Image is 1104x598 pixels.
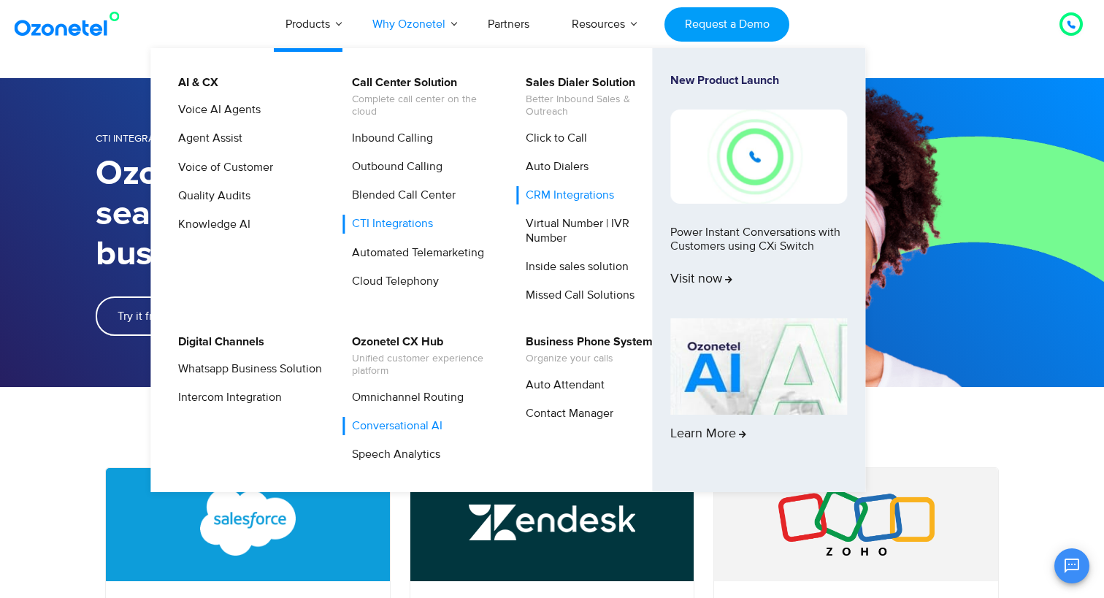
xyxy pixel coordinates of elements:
a: Request a Demo [664,7,789,42]
a: Voice AI Agents [169,101,263,119]
span: Unified customer experience platform [352,353,496,377]
span: Complete call center on the cloud [352,93,496,118]
a: Whatsapp Business Solution [169,360,324,378]
span: Visit now [670,272,732,288]
a: Conversational AI [342,417,445,435]
a: Inside sales solution [516,258,631,276]
button: Open chat [1054,548,1089,583]
a: Business Phone SystemOrganize your calls [516,333,655,367]
a: Call Center SolutionComplete call center on the cloud [342,74,498,120]
a: Click to Call [516,129,589,147]
a: Intercom Integration [169,388,284,407]
h1: Ozonetel works seamlessly with other business tools [96,154,552,275]
span: CTI Integrations [96,132,183,145]
a: Knowledge AI [169,215,253,234]
a: Ozonetel CX HubUnified customer experience platform [342,333,498,380]
a: Automated Telemarketing [342,244,486,262]
span: Learn More [670,426,746,442]
a: Try it free [96,296,188,336]
a: AI & CX [169,74,221,92]
a: Blended Call Center [342,186,458,204]
a: Quality Audits [169,187,253,205]
a: Auto Dialers [516,158,591,176]
a: Missed Call Solutions [516,286,637,304]
a: Voice of Customer [169,158,275,177]
a: CTI Integrations [342,215,435,233]
img: Salesforce CTI Integration with Call Center Software [164,488,331,556]
span: Better Inbound Sales & Outreach [526,93,670,118]
a: Virtual Number | IVR Number [516,215,672,247]
a: CRM Integrations [516,186,616,204]
a: Sales Dialer SolutionBetter Inbound Sales & Outreach [516,74,672,120]
span: Try it free [118,310,166,322]
img: AI [670,318,847,415]
a: New Product LaunchPower Instant Conversations with Customers using CXi SwitchVisit now [670,74,847,313]
img: Zendesk Call Center Integration [469,488,636,556]
a: Cloud Telephony [342,272,441,291]
span: Organize your calls [526,353,653,365]
a: Outbound Calling [342,158,445,176]
a: Learn More [670,318,847,467]
a: Inbound Calling [342,129,435,147]
a: Omnichannel Routing [342,388,466,407]
a: Auto Attendant [516,376,607,394]
img: New-Project-17.png [670,110,847,203]
a: Digital Channels [169,333,267,351]
a: Contact Manager [516,405,616,423]
a: Speech Analytics [342,445,442,464]
a: Agent Assist [169,129,245,147]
